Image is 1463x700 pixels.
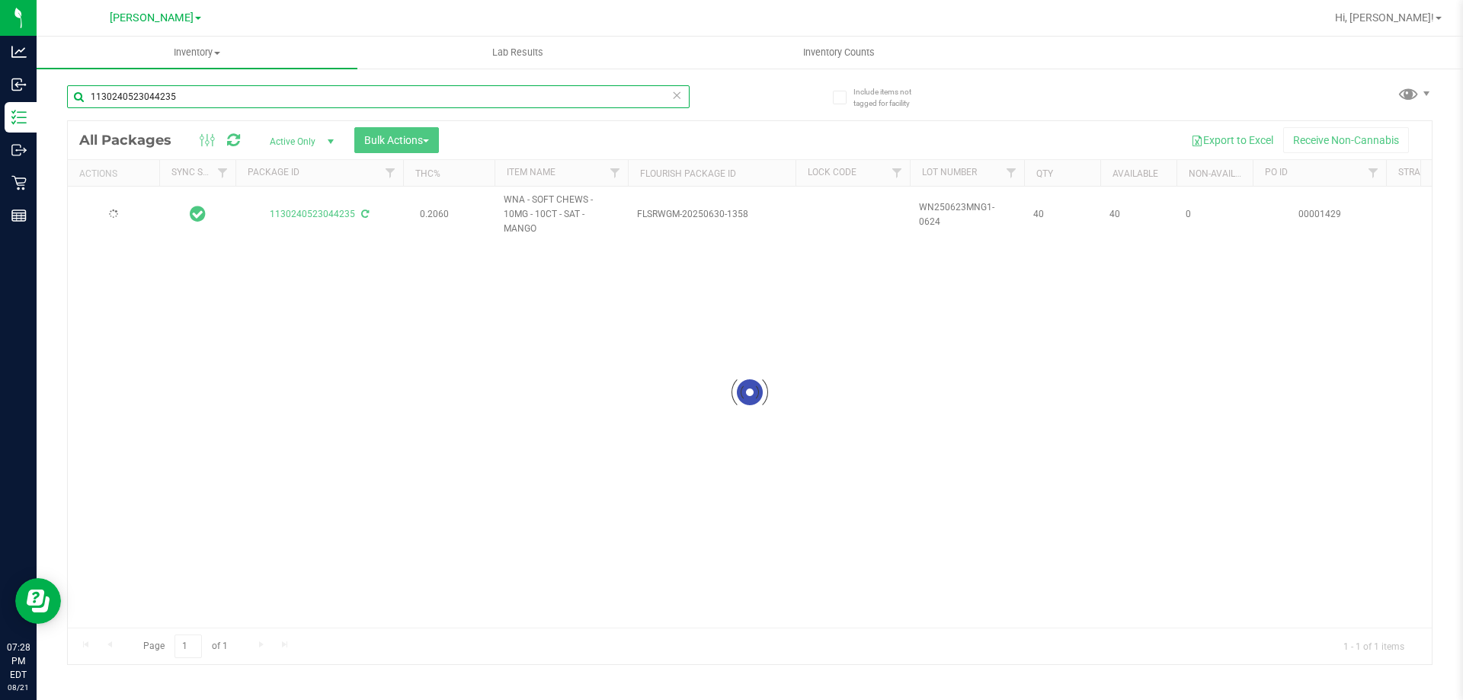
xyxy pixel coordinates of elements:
input: Search Package ID, Item Name, SKU, Lot or Part Number... [67,85,690,108]
span: Inventory Counts [783,46,895,59]
inline-svg: Inventory [11,110,27,125]
span: [PERSON_NAME] [110,11,194,24]
a: Inventory Counts [678,37,999,69]
a: Lab Results [357,37,678,69]
inline-svg: Analytics [11,44,27,59]
span: Hi, [PERSON_NAME]! [1335,11,1434,24]
a: Inventory [37,37,357,69]
span: Clear [671,85,682,105]
inline-svg: Retail [11,175,27,190]
p: 08/21 [7,682,30,693]
inline-svg: Inbound [11,77,27,92]
iframe: Resource center [15,578,61,624]
inline-svg: Reports [11,208,27,223]
span: Lab Results [472,46,564,59]
inline-svg: Outbound [11,142,27,158]
span: Include items not tagged for facility [853,86,930,109]
p: 07:28 PM EDT [7,641,30,682]
span: Inventory [37,46,357,59]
